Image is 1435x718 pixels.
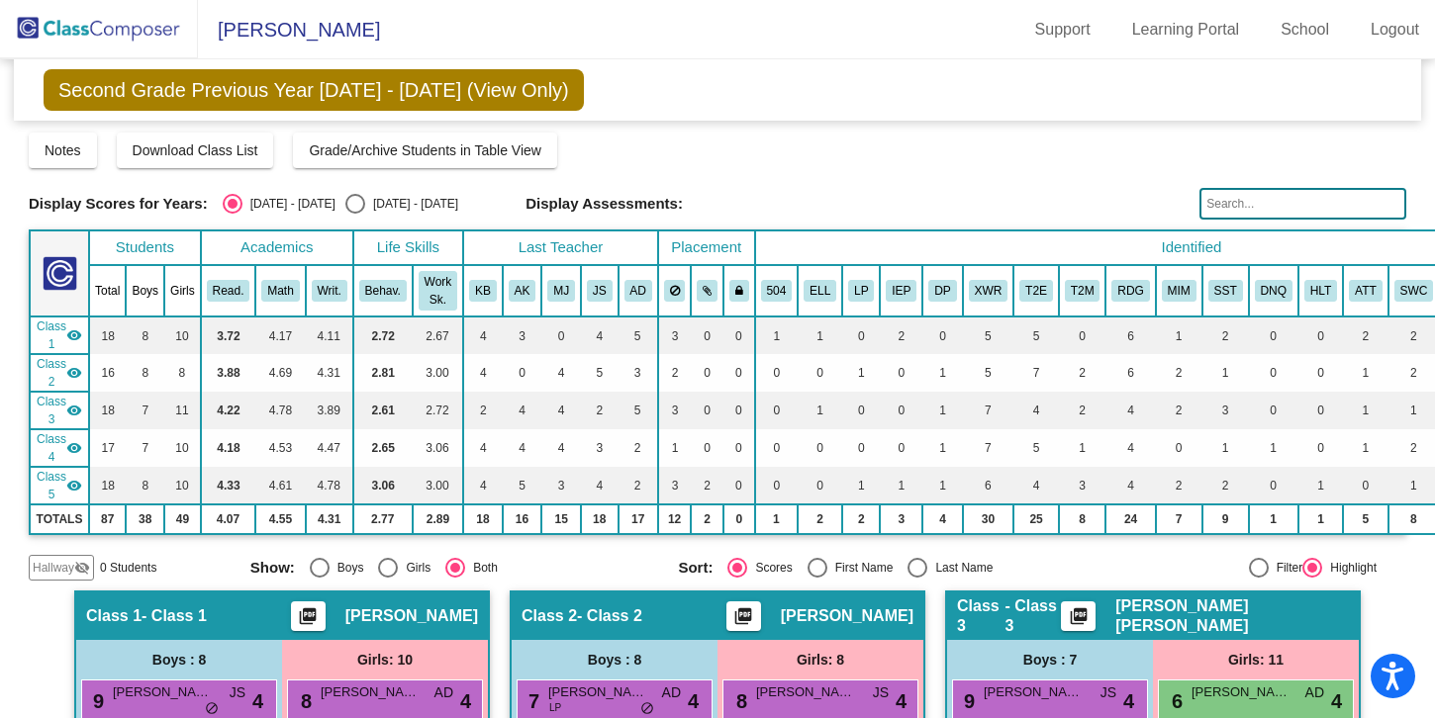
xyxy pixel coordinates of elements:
th: Keep with students [691,265,723,316]
td: 0 [798,354,842,392]
button: Download Class List [117,133,274,168]
td: 0 [1298,354,1343,392]
td: 4 [1013,392,1059,429]
button: SST [1208,280,1243,302]
div: [DATE] - [DATE] [365,195,458,213]
td: 5 [619,316,658,354]
td: 7 [126,392,164,429]
th: Attendance Concerns [1343,265,1387,316]
th: Allie Kirschner [503,265,542,316]
td: 4 [581,467,619,504]
td: 6 [1105,316,1155,354]
td: 12 [658,504,692,534]
th: More than average teacher attention needed [963,265,1014,316]
td: 4 [922,504,962,534]
td: 0 [723,392,755,429]
button: XWR [969,280,1008,302]
td: 7 [1156,504,1202,534]
td: 2 [1156,354,1202,392]
mat-icon: visibility [66,440,82,456]
div: Both [465,559,498,577]
td: 3 [619,354,658,392]
td: 7 [963,429,1014,467]
td: 4.11 [306,316,353,354]
td: 3.72 [201,316,256,354]
td: 4.18 [201,429,256,467]
td: Marley Woods - Class 3 [30,392,89,429]
td: 4 [541,354,581,392]
td: 0 [723,354,755,392]
td: 2 [1343,316,1387,354]
td: 1 [842,354,880,392]
th: SST Process was engaged this year [1202,265,1249,316]
span: Sort: [678,559,713,577]
td: 2 [581,392,619,429]
td: 18 [463,504,503,534]
mat-icon: visibility_off [74,560,90,576]
td: 2 [1156,467,1202,504]
td: 3 [658,316,692,354]
td: 2 [658,354,692,392]
td: 1 [880,467,922,504]
td: 0 [842,392,880,429]
td: 4 [463,354,503,392]
td: 2.81 [353,354,413,392]
input: Search... [1199,188,1406,220]
span: Class 3 [957,596,1004,636]
th: Math Intervention Tier 2B [1156,265,1202,316]
td: 0 [541,316,581,354]
td: 2.72 [353,316,413,354]
td: 1 [1343,429,1387,467]
a: Logout [1355,14,1435,45]
td: 0 [842,429,880,467]
td: 0 [691,354,723,392]
th: Last Teacher [463,230,658,265]
td: 4.22 [201,392,256,429]
span: Class 2 [37,355,66,391]
td: 2 [691,467,723,504]
td: 4.47 [306,429,353,467]
td: 3.88 [201,354,256,392]
td: 4 [463,467,503,504]
td: 0 [1298,316,1343,354]
button: IEP [886,280,916,302]
td: 1 [1298,504,1343,534]
td: 1 [798,316,842,354]
td: 2 [1059,354,1106,392]
th: Keep with teacher [723,265,755,316]
th: Placement [658,230,755,265]
td: 49 [164,504,201,534]
td: 4.78 [306,467,353,504]
td: 0 [1249,392,1298,429]
td: 11 [164,392,201,429]
td: 2.72 [413,392,463,429]
button: Work Sk. [419,271,457,311]
td: 4.55 [255,504,305,534]
td: 1 [658,429,692,467]
td: 18 [581,504,619,534]
td: 0 [880,392,922,429]
td: Hailey Caraway - Class 5 [30,467,89,504]
td: 2.61 [353,392,413,429]
td: 0 [723,467,755,504]
td: 3 [658,467,692,504]
td: 3.06 [413,429,463,467]
td: 6 [963,467,1014,504]
td: 1 [1343,354,1387,392]
td: 4 [1013,467,1059,504]
th: Tier 2A Math [1059,265,1106,316]
th: Jenna Socha [581,265,619,316]
td: 6 [1105,354,1155,392]
button: Notes [29,133,97,168]
th: Malinda Jeffries [541,265,581,316]
td: 0 [1249,354,1298,392]
td: 10 [164,467,201,504]
td: 1 [922,429,962,467]
td: 0 [691,316,723,354]
th: Life Skills [353,230,463,265]
button: Math [261,280,299,302]
td: 2 [619,467,658,504]
span: 0 Students [100,559,156,577]
mat-radio-group: Select an option [678,558,1092,578]
td: 1 [1059,429,1106,467]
